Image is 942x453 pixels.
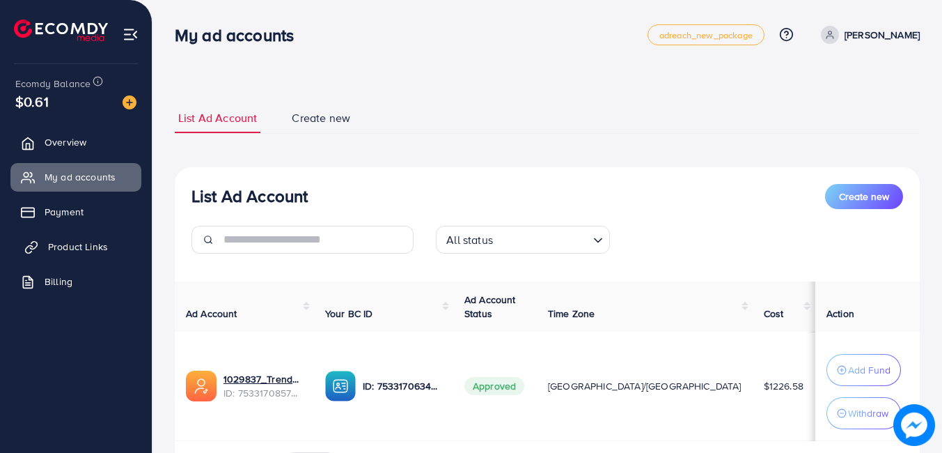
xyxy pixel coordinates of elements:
span: Payment [45,205,84,219]
p: Add Fund [848,362,890,378]
p: [PERSON_NAME] [845,26,920,43]
button: Withdraw [826,397,901,429]
span: $1226.58 [764,379,803,393]
span: Create new [839,190,889,204]
span: ID: 7533170857322184720 [223,386,303,400]
p: Withdraw [848,405,888,422]
span: Approved [464,377,524,395]
span: $0.61 [15,91,49,112]
h3: My ad accounts [175,25,305,45]
span: Product Links [48,240,108,254]
span: Ad Account Status [464,293,516,321]
span: List Ad Account [178,110,257,126]
a: Product Links [10,233,141,261]
img: menu [123,26,139,43]
button: Create new [825,184,903,209]
button: Add Fund [826,354,901,386]
span: Ecomdy Balance [15,77,91,91]
span: [GEOGRAPHIC_DATA]/[GEOGRAPHIC_DATA] [548,379,741,393]
span: My ad accounts [45,170,116,184]
span: Cost [764,307,784,321]
span: Action [826,307,854,321]
img: image [894,405,934,445]
span: Your BC ID [325,307,373,321]
span: Overview [45,135,86,149]
img: ic-ads-acc.e4c84228.svg [186,371,217,401]
a: My ad accounts [10,163,141,191]
h3: List Ad Account [191,186,308,206]
img: logo [14,20,108,41]
a: [PERSON_NAME] [815,26,920,44]
a: 1029837_Trendy Case_1753953029870 [223,372,303,386]
a: Billing [10,268,141,295]
span: Ad Account [186,307,237,321]
p: ID: 7533170634600448001 [363,378,442,394]
img: image [123,95,136,109]
div: Search for option [436,226,610,254]
a: Overview [10,128,141,156]
div: <span class='underline'>1029837_Trendy Case_1753953029870</span></br>7533170857322184720 [223,372,303,401]
span: All status [443,230,496,250]
img: ic-ba-acc.ded83a64.svg [325,371,356,401]
span: Time Zone [548,307,595,321]
input: Search for option [497,227,588,250]
span: Create new [292,110,350,126]
span: adreach_new_package [659,31,753,40]
a: Payment [10,198,141,226]
a: adreach_new_package [647,24,764,45]
span: Billing [45,275,72,289]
